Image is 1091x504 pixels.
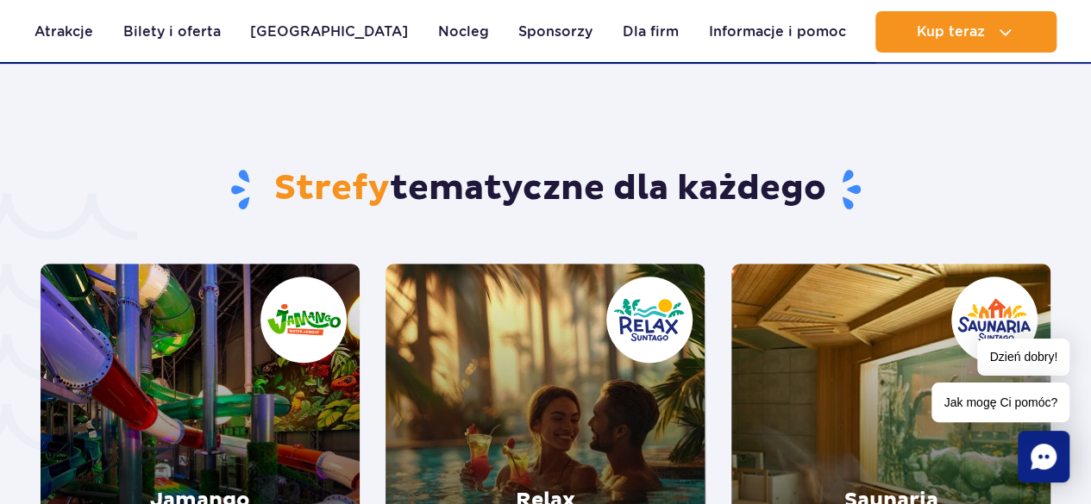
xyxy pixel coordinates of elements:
a: Bilety i oferta [123,11,221,53]
button: Kup teraz [875,11,1057,53]
div: Chat [1018,431,1069,482]
a: Nocleg [438,11,489,53]
a: Atrakcje [34,11,93,53]
span: Strefy [274,167,390,210]
a: [GEOGRAPHIC_DATA] [250,11,408,53]
span: Kup teraz [916,24,984,40]
h2: tematyczne dla każdego [41,167,1050,212]
span: Jak mogę Ci pomóc? [931,383,1069,422]
a: Sponsorzy [518,11,593,53]
span: Dzień dobry! [977,339,1069,376]
a: Informacje i pomoc [708,11,845,53]
a: Dla firm [623,11,679,53]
